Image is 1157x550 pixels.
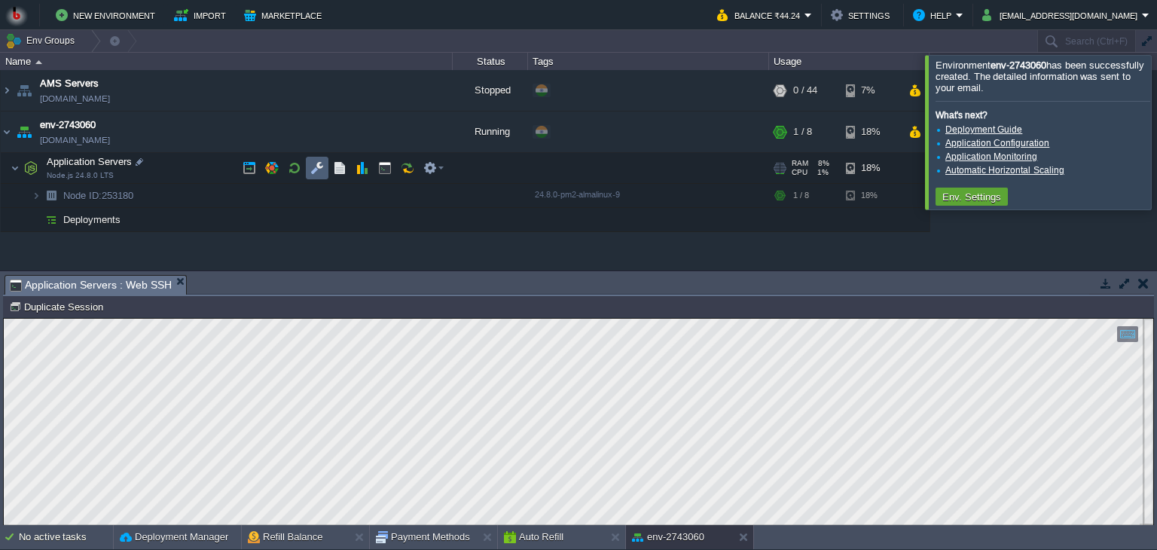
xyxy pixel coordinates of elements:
[632,530,704,545] button: env-2743060
[945,165,1064,176] a: Automatic Horizontal Scaling
[453,112,528,152] div: Running
[62,213,123,226] a: Deployments
[11,153,20,183] img: AMDAwAAAACH5BAEAAAAALAAAAAABAAEAAAICRAEAOw==
[945,124,1022,135] a: Deployment Guide
[991,60,1046,71] b: env-2743060
[376,530,470,545] button: Payment Methods
[1,70,13,111] img: AMDAwAAAACH5BAEAAAAALAAAAAABAAEAAAICRAEAOw==
[5,30,80,51] button: Env Groups
[35,60,42,64] img: AMDAwAAAACH5BAEAAAAALAAAAAABAAEAAAICRAEAOw==
[40,133,110,148] a: [DOMAIN_NAME]
[504,530,563,545] button: Auto Refill
[770,53,929,70] div: Usage
[56,6,160,24] button: New Environment
[846,112,895,152] div: 18%
[846,184,895,207] div: 18%
[120,530,228,545] button: Deployment Manager
[936,110,988,121] b: What's next?
[9,300,108,313] button: Duplicate Session
[814,168,829,177] span: 1%
[45,155,134,168] span: Application Servers
[945,151,1037,162] a: Application Monitoring
[846,153,895,183] div: 18%
[913,6,956,24] button: Help
[248,530,323,545] button: Refill Balance
[14,112,35,152] img: AMDAwAAAACH5BAEAAAAALAAAAAABAAEAAAICRAEAOw==
[1,112,13,152] img: AMDAwAAAACH5BAEAAAAALAAAAAABAAEAAAICRAEAOw==
[938,190,1006,203] button: Env. Settings
[717,6,804,24] button: Balance ₹44.24
[814,159,829,168] span: 8%
[19,525,113,549] div: No active tasks
[32,208,41,231] img: AMDAwAAAACH5BAEAAAAALAAAAAABAAEAAAICRAEAOw==
[244,6,326,24] button: Marketplace
[10,276,172,295] span: Application Servers : Web SSH
[32,184,41,207] img: AMDAwAAAACH5BAEAAAAALAAAAAABAAEAAAICRAEAOw==
[41,208,62,231] img: AMDAwAAAACH5BAEAAAAALAAAAAABAAEAAAICRAEAOw==
[793,70,817,111] div: 0 / 44
[62,189,136,202] a: Node ID:253180
[40,91,110,106] a: [DOMAIN_NAME]
[40,76,99,91] a: AMS Servers
[40,118,96,133] a: env-2743060
[47,171,114,180] span: Node.js 24.8.0 LTS
[453,70,528,111] div: Stopped
[14,70,35,111] img: AMDAwAAAACH5BAEAAAAALAAAAAABAAEAAAICRAEAOw==
[831,6,894,24] button: Settings
[792,168,807,177] span: CPU
[45,156,134,167] a: Application ServersNode.js 24.8.0 LTS
[63,190,102,201] span: Node ID:
[846,70,895,111] div: 7%
[20,153,41,183] img: AMDAwAAAACH5BAEAAAAALAAAAAABAAEAAAICRAEAOw==
[529,53,768,70] div: Tags
[793,184,809,207] div: 1 / 8
[793,112,812,152] div: 1 / 8
[936,60,1144,93] span: Environment has been successfully created. The detailed information was sent to your email.
[174,6,230,24] button: Import
[945,138,1049,148] a: Application Configuration
[982,6,1142,24] button: [EMAIL_ADDRESS][DOMAIN_NAME]
[5,4,28,26] img: Bitss Techniques
[41,184,62,207] img: AMDAwAAAACH5BAEAAAAALAAAAAABAAEAAAICRAEAOw==
[2,53,452,70] div: Name
[453,53,527,70] div: Status
[62,189,136,202] span: 253180
[535,190,620,199] span: 24.8.0-pm2-almalinux-9
[792,159,808,168] span: RAM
